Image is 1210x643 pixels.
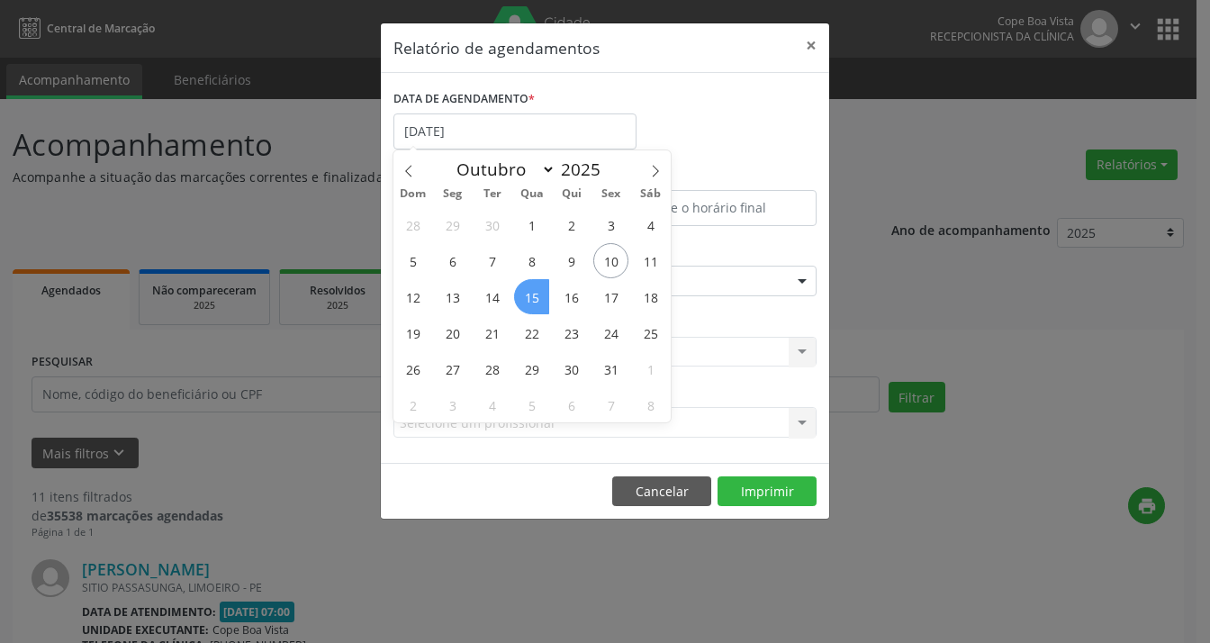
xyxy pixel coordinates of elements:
[610,190,817,226] input: Selecione o horário final
[633,207,668,242] span: Outubro 4, 2025
[593,315,628,350] span: Outubro 24, 2025
[395,279,430,314] span: Outubro 12, 2025
[395,315,430,350] span: Outubro 19, 2025
[633,279,668,314] span: Outubro 18, 2025
[435,315,470,350] span: Outubro 20, 2025
[514,351,549,386] span: Outubro 29, 2025
[633,387,668,422] span: Novembro 8, 2025
[433,188,473,200] span: Seg
[612,476,711,507] button: Cancelar
[718,476,817,507] button: Imprimir
[593,279,628,314] span: Outubro 17, 2025
[393,113,637,149] input: Selecione uma data ou intervalo
[448,157,556,182] select: Month
[395,351,430,386] span: Outubro 26, 2025
[554,279,589,314] span: Outubro 16, 2025
[554,315,589,350] span: Outubro 23, 2025
[435,279,470,314] span: Outubro 13, 2025
[555,158,615,181] input: Year
[514,387,549,422] span: Novembro 5, 2025
[435,207,470,242] span: Setembro 29, 2025
[435,351,470,386] span: Outubro 27, 2025
[554,387,589,422] span: Novembro 6, 2025
[474,315,510,350] span: Outubro 21, 2025
[593,207,628,242] span: Outubro 3, 2025
[552,188,591,200] span: Qui
[435,387,470,422] span: Novembro 3, 2025
[514,279,549,314] span: Outubro 15, 2025
[473,188,512,200] span: Ter
[474,279,510,314] span: Outubro 14, 2025
[435,243,470,278] span: Outubro 6, 2025
[395,243,430,278] span: Outubro 5, 2025
[593,351,628,386] span: Outubro 31, 2025
[393,86,535,113] label: DATA DE AGENDAMENTO
[793,23,829,68] button: Close
[554,243,589,278] span: Outubro 9, 2025
[633,315,668,350] span: Outubro 25, 2025
[593,387,628,422] span: Novembro 7, 2025
[474,207,510,242] span: Setembro 30, 2025
[393,36,600,59] h5: Relatório de agendamentos
[395,387,430,422] span: Novembro 2, 2025
[633,243,668,278] span: Outubro 11, 2025
[514,207,549,242] span: Outubro 1, 2025
[593,243,628,278] span: Outubro 10, 2025
[474,387,510,422] span: Novembro 4, 2025
[633,351,668,386] span: Novembro 1, 2025
[514,315,549,350] span: Outubro 22, 2025
[631,188,671,200] span: Sáb
[591,188,631,200] span: Sex
[554,207,589,242] span: Outubro 2, 2025
[393,188,433,200] span: Dom
[514,243,549,278] span: Outubro 8, 2025
[474,351,510,386] span: Outubro 28, 2025
[610,162,817,190] label: ATÉ
[474,243,510,278] span: Outubro 7, 2025
[554,351,589,386] span: Outubro 30, 2025
[512,188,552,200] span: Qua
[395,207,430,242] span: Setembro 28, 2025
